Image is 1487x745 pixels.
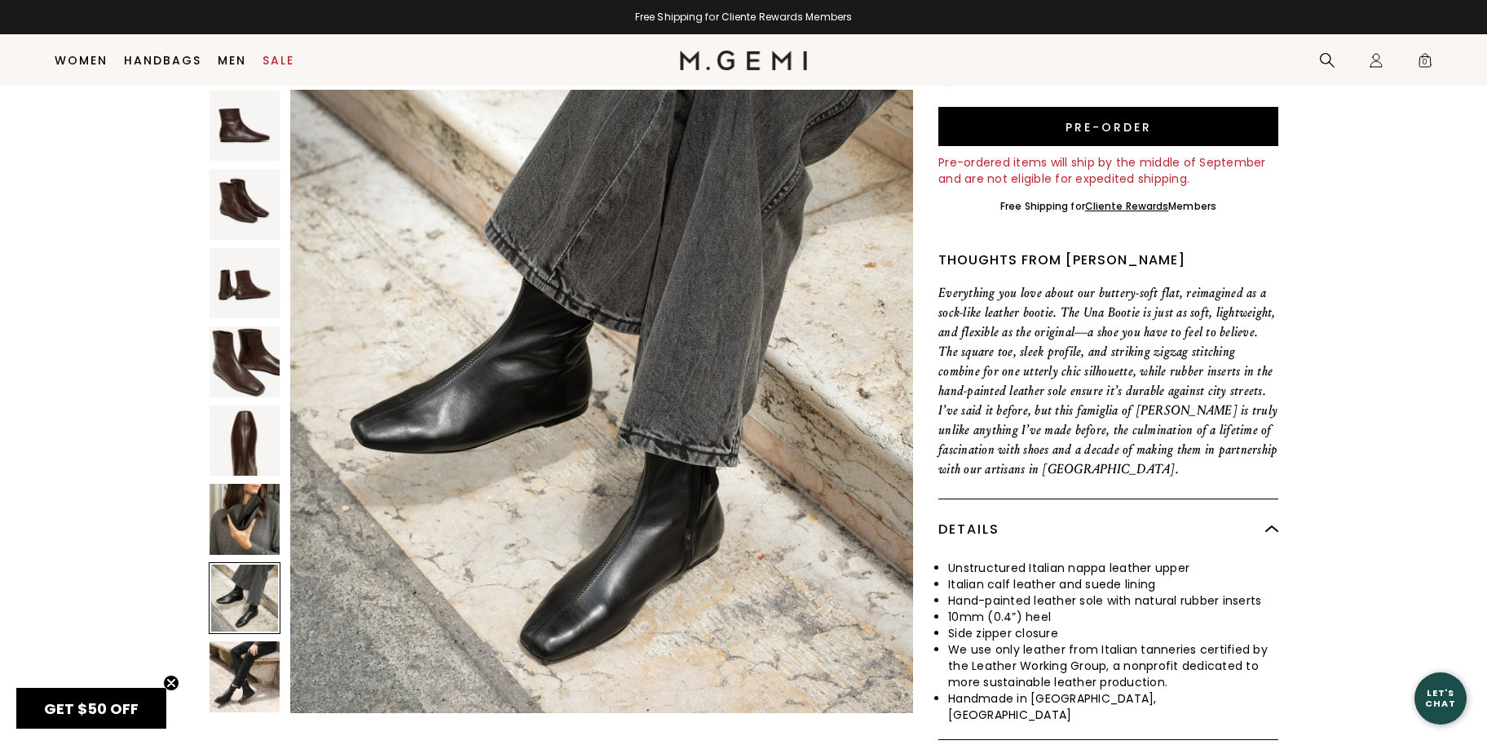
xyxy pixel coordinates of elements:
[124,54,201,67] a: Handbags
[948,560,1278,576] li: Unstructured Italian nappa leather upper
[1417,55,1433,72] span: 0
[210,641,280,712] img: The Una Bootie
[938,154,1278,187] div: Pre-ordered items will ship by the middle of September and are not eligible for expedited shipping.
[938,283,1278,479] p: Everything you love about our buttery-soft flat, reimagined as a sock-like leather bootie. The Un...
[163,675,179,691] button: Close teaser
[210,406,280,476] img: The Una Bootie
[948,609,1278,625] li: 10mm (0.4”) heel
[16,688,166,729] div: GET $50 OFFClose teaser
[948,641,1278,690] li: We use only leather from Italian tanneries certified by the Leather Working Group, a nonprofit de...
[1414,688,1467,708] div: Let's Chat
[938,107,1278,146] button: Pre-order
[938,251,1278,270] div: Thoughts from [PERSON_NAME]
[290,90,913,713] img: The Una Bootie
[44,698,139,719] span: GET $50 OFF
[210,169,280,239] img: The Una Bootie
[210,248,280,318] img: The Una Bootie
[210,484,280,554] img: The Una Bootie
[1085,199,1169,213] a: Cliente Rewards
[55,54,108,67] a: Women
[948,690,1278,723] li: Handmade in [GEOGRAPHIC_DATA], [GEOGRAPHIC_DATA]
[218,54,246,67] a: Men
[210,91,280,161] img: The Una Bootie
[1000,200,1216,213] div: Free Shipping for Members
[958,73,1004,86] h2: Fit Tip
[948,576,1278,592] li: Italian calf leather and suede lining
[210,326,280,397] img: The Una Bootie
[680,51,808,70] img: M.Gemi
[948,592,1278,609] li: Hand-painted leather sole with natural rubber inserts
[948,625,1278,641] li: Side zipper closure
[938,499,1278,560] div: Details
[263,54,294,67] a: Sale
